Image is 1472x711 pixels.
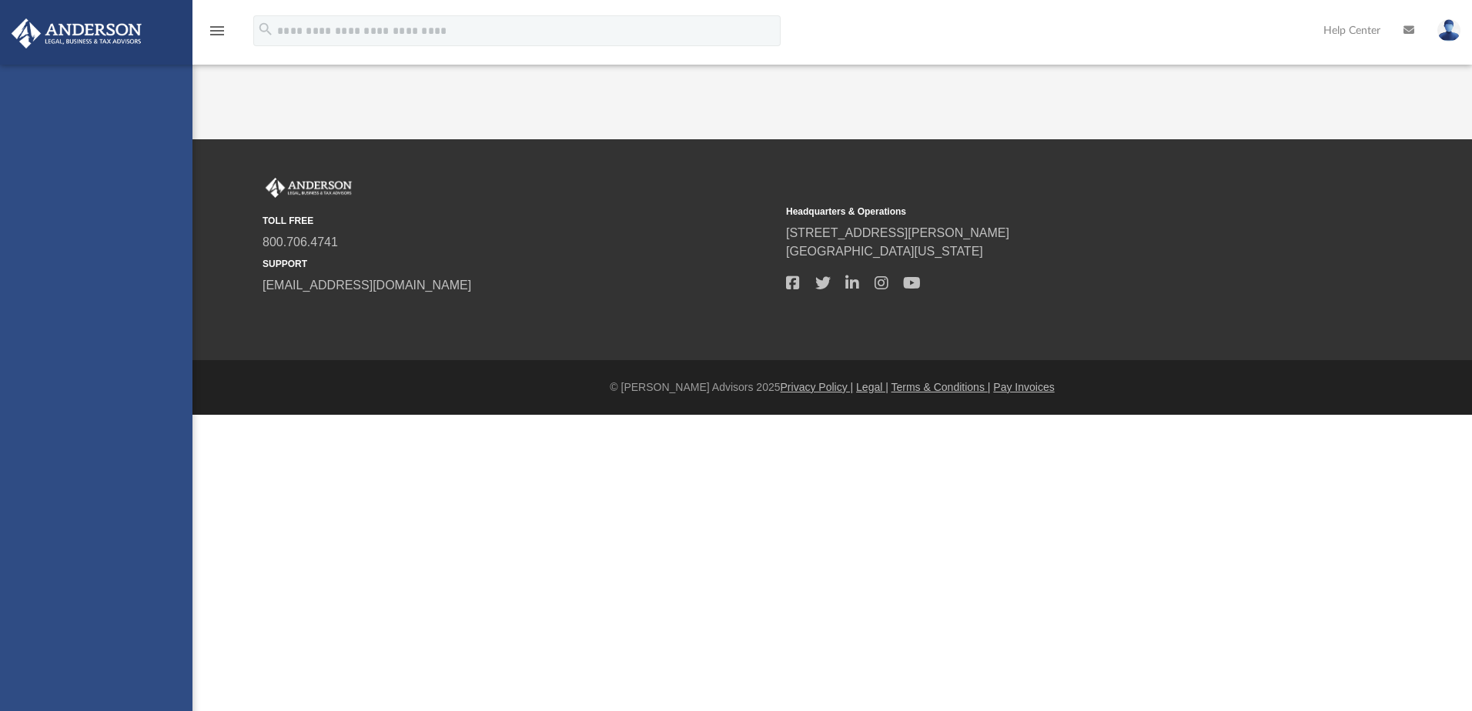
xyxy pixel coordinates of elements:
small: TOLL FREE [263,214,775,228]
a: [EMAIL_ADDRESS][DOMAIN_NAME] [263,279,471,292]
a: menu [208,29,226,40]
a: [STREET_ADDRESS][PERSON_NAME] [786,226,1009,239]
a: Legal | [856,381,888,393]
img: Anderson Advisors Platinum Portal [7,18,146,48]
small: Headquarters & Operations [786,205,1299,219]
a: Terms & Conditions | [892,381,991,393]
a: [GEOGRAPHIC_DATA][US_STATE] [786,245,983,258]
i: menu [208,22,226,40]
small: SUPPORT [263,257,775,271]
a: 800.706.4741 [263,235,338,249]
img: User Pic [1437,19,1460,42]
i: search [257,21,274,38]
img: Anderson Advisors Platinum Portal [263,178,355,198]
div: © [PERSON_NAME] Advisors 2025 [192,379,1472,396]
a: Privacy Policy | [781,381,854,393]
a: Pay Invoices [993,381,1054,393]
